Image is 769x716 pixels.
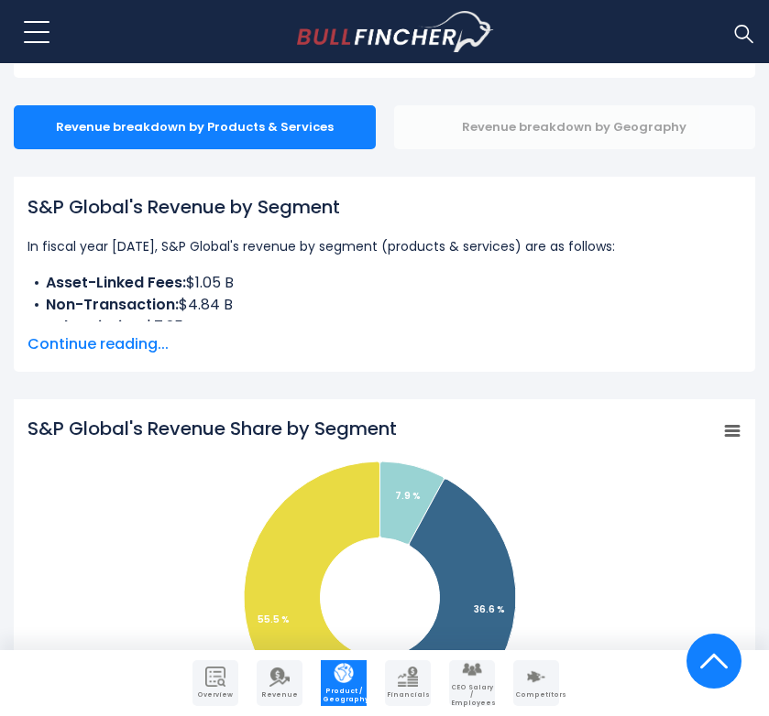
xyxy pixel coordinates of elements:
span: Revenue [258,691,301,699]
b: Subscription: [46,316,145,337]
span: CEO Salary / Employees [451,684,493,707]
span: Product / Geography [323,688,365,703]
div: Revenue breakdown by Geography [394,105,756,149]
tspan: S&P Global's Revenue Share by Segment [27,416,397,441]
a: Company Financials [385,660,431,706]
a: Company Competitors [513,660,559,706]
span: Overview [194,691,236,699]
a: Company Overview [192,660,238,706]
li: $4.84 B [27,294,742,316]
b: Asset-Linked Fees: [46,272,186,293]
span: Financials [387,691,429,699]
tspan: 7.9 % [395,489,421,503]
li: $7.35 B [27,316,742,338]
tspan: 36.6 % [474,602,505,616]
a: Company Product/Geography [321,660,367,706]
p: In fiscal year [DATE], S&P Global's revenue by segment (products & services) are as follows: [27,235,742,257]
a: Company Employees [449,660,495,706]
b: Non-Transaction: [46,294,179,315]
tspan: 55.5 % [258,613,290,626]
a: Go to homepage [297,11,494,53]
li: $1.05 B [27,272,742,294]
div: Revenue breakdown by Products & Services [14,105,376,149]
h1: S&P Global's Revenue by Segment [27,193,742,221]
span: Competitors [515,691,557,699]
span: Continue reading... [27,333,742,355]
a: Company Revenue [257,660,302,706]
img: bullfincher logo [297,11,494,53]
